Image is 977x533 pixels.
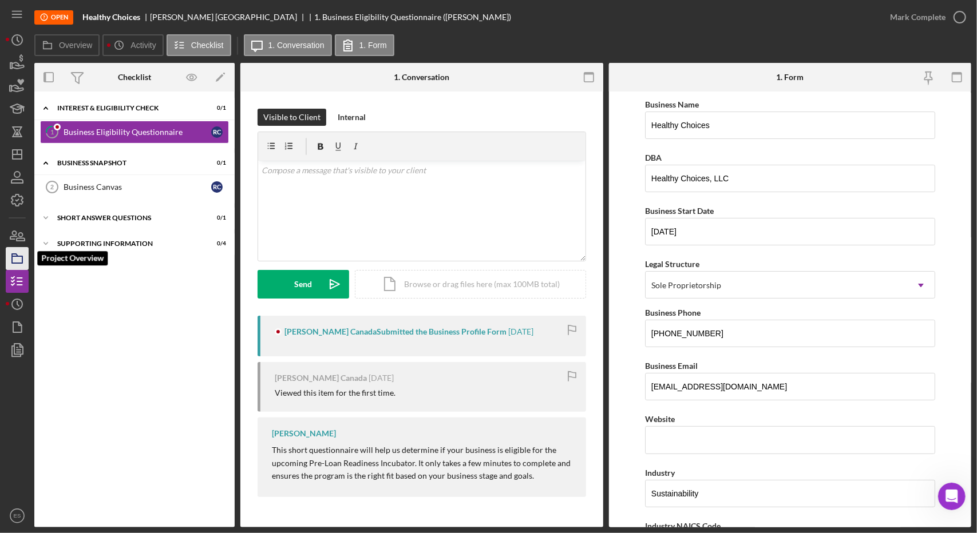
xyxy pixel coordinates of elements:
[17,252,212,273] div: Update Permissions Settings
[314,13,511,22] div: 1. Business Eligibility Questionnaire ([PERSON_NAME])
[394,73,449,82] div: 1. Conversation
[263,109,321,126] div: Visible to Client
[166,18,189,41] img: Profile image for Christina
[23,181,46,204] img: Profile image for Christina
[17,273,212,295] div: Pipeline and Forecast View
[50,128,54,136] tspan: 1
[191,41,224,50] label: Checklist
[23,230,93,242] span: Search for help
[645,468,675,478] label: Industry
[23,22,41,40] img: logo
[153,357,229,403] button: Help
[284,327,507,336] div: [PERSON_NAME] Canada Submitted the Business Profile Form
[645,308,701,317] label: Business Phone
[205,240,226,247] div: 0 / 4
[645,361,698,371] label: Business Email
[95,385,135,393] span: Messages
[23,257,192,269] div: Update Permissions Settings
[23,120,206,140] p: How can we help?
[150,13,307,22] div: [PERSON_NAME] [GEOGRAPHIC_DATA]
[25,385,51,393] span: Home
[645,414,675,424] label: Website
[130,41,156,50] label: Activity
[51,192,117,204] div: [PERSON_NAME]
[645,206,714,216] label: Business Start Date
[938,483,966,510] iframe: Intercom live chat
[205,105,226,112] div: 0 / 1
[57,240,197,247] div: Supporting Information
[59,41,92,50] label: Overview
[14,513,21,519] text: ES
[338,109,366,126] div: Internal
[369,373,394,383] time: 2025-08-18 14:52
[272,444,575,482] p: This short questionnaire will help us determine if your business is eligible for the upcoming Pre...
[6,504,29,527] button: ES
[11,154,217,214] div: Recent messageProfile image for ChristinaRate your conversation[PERSON_NAME]•[DATE]
[34,10,73,25] div: This stage is no longer available as part of the standard workflow for Pre-Loan Readiness Incubat...
[50,184,54,190] tspan: 2
[295,270,313,299] div: Send
[12,171,217,213] div: Profile image for ChristinaRate your conversation[PERSON_NAME]•[DATE]
[40,121,229,144] a: 1Business Eligibility QuestionnaireRC
[268,41,325,50] label: 1. Conversation
[82,13,140,22] b: Healthy Choices
[51,181,144,190] span: Rate your conversation
[645,521,721,531] label: Industry NAICS Code
[645,100,699,109] label: Business Name
[181,385,200,393] span: Help
[23,320,192,332] div: Personal Profile Form
[211,126,223,138] div: R C
[258,270,349,299] button: Send
[23,299,192,311] div: Archive a Project
[17,225,212,248] button: Search for help
[17,295,212,316] div: Archive a Project
[776,73,804,82] div: 1. Form
[651,281,721,290] div: Sole Proprietorship
[359,41,387,50] label: 1. Form
[34,10,73,25] div: Open
[890,6,946,29] div: Mark Complete
[64,182,211,192] div: Business Canvas
[205,214,226,221] div: 0 / 1
[272,429,336,438] div: [PERSON_NAME]
[57,214,197,221] div: Short Answer Questions
[508,327,533,336] time: 2025-08-18 14:55
[879,6,971,29] button: Mark Complete
[34,34,100,56] button: Overview
[275,388,395,397] div: Viewed this item for the first time.
[258,109,326,126] button: Visible to Client
[244,34,332,56] button: 1. Conversation
[57,105,197,112] div: Interest & Eligibility Check
[23,164,205,176] div: Recent message
[167,34,231,56] button: Checklist
[211,181,223,193] div: R C
[205,160,226,166] div: 0 / 1
[275,373,367,383] div: [PERSON_NAME] Canada
[40,176,229,198] a: 2Business CanvasRC
[332,109,371,126] button: Internal
[64,128,211,137] div: Business Eligibility Questionnaire
[23,81,206,120] p: Hi [PERSON_NAME] 👋
[23,278,192,290] div: Pipeline and Forecast View
[197,18,217,39] div: Close
[645,153,662,162] label: DBA
[118,73,151,82] div: Checklist
[57,160,197,166] div: Business Snapshot
[76,357,152,403] button: Messages
[17,316,212,337] div: Personal Profile Form
[335,34,394,56] button: 1. Form
[120,192,152,204] div: • [DATE]
[102,34,163,56] button: Activity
